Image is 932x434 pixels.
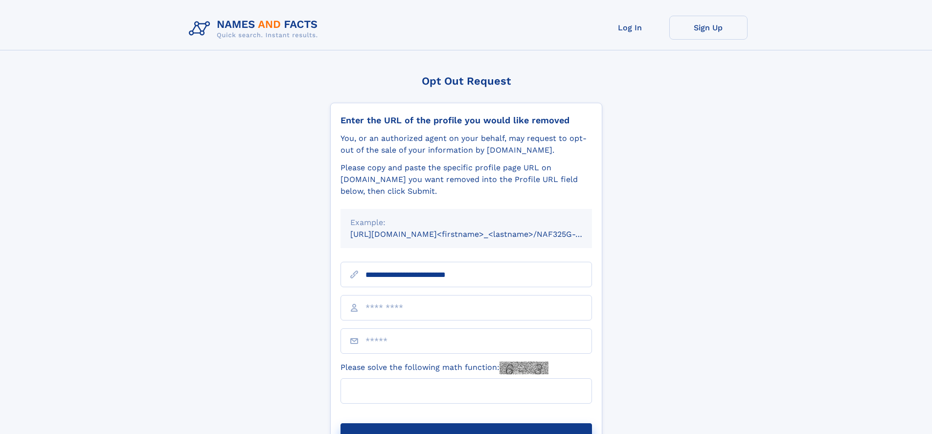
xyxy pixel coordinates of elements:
img: Logo Names and Facts [185,16,326,42]
small: [URL][DOMAIN_NAME]<firstname>_<lastname>/NAF325G-xxxxxxxx [350,229,611,239]
div: Please copy and paste the specific profile page URL on [DOMAIN_NAME] you want removed into the Pr... [341,162,592,197]
div: You, or an authorized agent on your behalf, may request to opt-out of the sale of your informatio... [341,133,592,156]
div: Enter the URL of the profile you would like removed [341,115,592,126]
a: Sign Up [669,16,748,40]
label: Please solve the following math function: [341,362,548,374]
div: Example: [350,217,582,228]
a: Log In [591,16,669,40]
div: Opt Out Request [330,75,602,87]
